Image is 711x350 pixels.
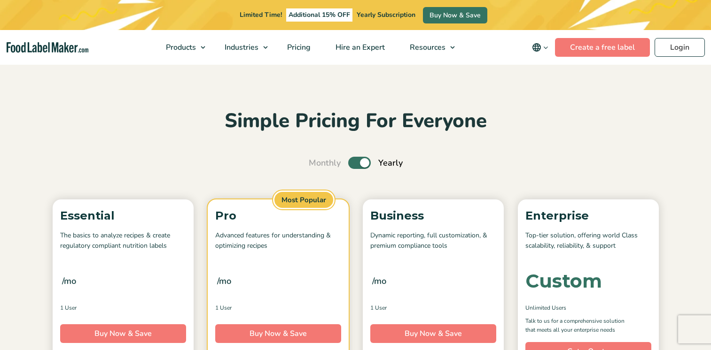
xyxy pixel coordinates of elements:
[357,10,415,19] span: Yearly Subscription
[378,157,403,169] span: Yearly
[217,274,231,288] span: /mo
[273,190,335,210] span: Most Popular
[60,230,186,251] p: The basics to analyze recipes & create regulatory compliant nutrition labels
[525,230,651,251] p: Top-tier solution, offering world Class scalability, reliability, & support
[309,157,341,169] span: Monthly
[286,8,352,22] span: Additional 15% OFF
[240,10,282,19] span: Limited Time!
[275,30,321,65] a: Pricing
[398,30,460,65] a: Resources
[370,207,496,225] p: Business
[423,7,487,23] a: Buy Now & Save
[62,274,76,288] span: /mo
[212,30,273,65] a: Industries
[215,304,232,312] span: 1 User
[60,324,186,343] a: Buy Now & Save
[222,42,259,53] span: Industries
[525,272,602,290] div: Custom
[60,304,77,312] span: 1 User
[525,304,566,312] span: Unlimited Users
[215,230,341,251] p: Advanced features for understanding & optimizing recipes
[370,230,496,251] p: Dynamic reporting, full customization, & premium compliance tools
[407,42,446,53] span: Resources
[163,42,197,53] span: Products
[555,38,650,57] a: Create a free label
[60,207,186,225] p: Essential
[372,274,386,288] span: /mo
[348,157,371,169] label: Toggle
[333,42,386,53] span: Hire an Expert
[215,324,341,343] a: Buy Now & Save
[655,38,705,57] a: Login
[370,304,387,312] span: 1 User
[525,317,633,335] p: Talk to us for a comprehensive solution that meets all your enterprise needs
[48,108,664,134] h2: Simple Pricing For Everyone
[525,207,651,225] p: Enterprise
[284,42,312,53] span: Pricing
[370,324,496,343] a: Buy Now & Save
[323,30,395,65] a: Hire an Expert
[215,207,341,225] p: Pro
[154,30,210,65] a: Products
